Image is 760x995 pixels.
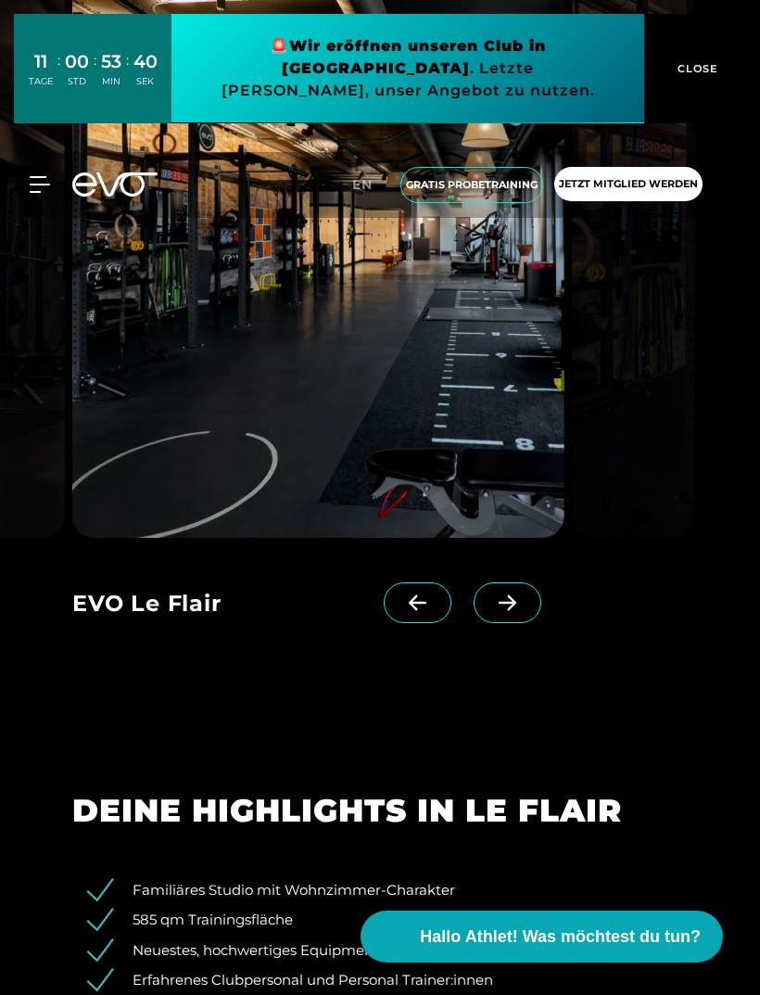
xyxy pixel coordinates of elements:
div: 53 [101,48,121,75]
li: Neuestes, hochwertiges Equipment [100,940,688,962]
div: : [126,50,129,99]
div: STD [65,75,89,88]
li: Erfahrenes Clubpersonal und Personal Trainer:innen [100,970,688,991]
a: Gratis Probetraining [395,167,549,203]
span: en [352,176,373,193]
span: Jetzt Mitglied werden [559,176,698,192]
div: 11 [29,48,53,75]
span: Hallo Athlet! Was möchtest du tun? [420,925,701,950]
a: Jetzt Mitglied werden [549,167,708,203]
div: : [57,50,60,99]
span: CLOSE [673,60,718,77]
li: Familiäres Studio mit Wohnzimmer-Charakter [100,880,688,901]
button: CLOSE [644,14,746,123]
h2: DEINE HIGHLIGHTS IN LE FLAIR [72,792,688,830]
div: TAGE [29,75,53,88]
div: MIN [101,75,121,88]
div: 00 [65,48,89,75]
div: 40 [133,48,158,75]
li: 585 qm Trainingsfläche [100,910,688,931]
button: Hallo Athlet! Was möchtest du tun? [361,911,723,963]
a: en [352,174,384,196]
span: Gratis Probetraining [406,177,538,193]
div: SEK [133,75,158,88]
div: : [94,50,96,99]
